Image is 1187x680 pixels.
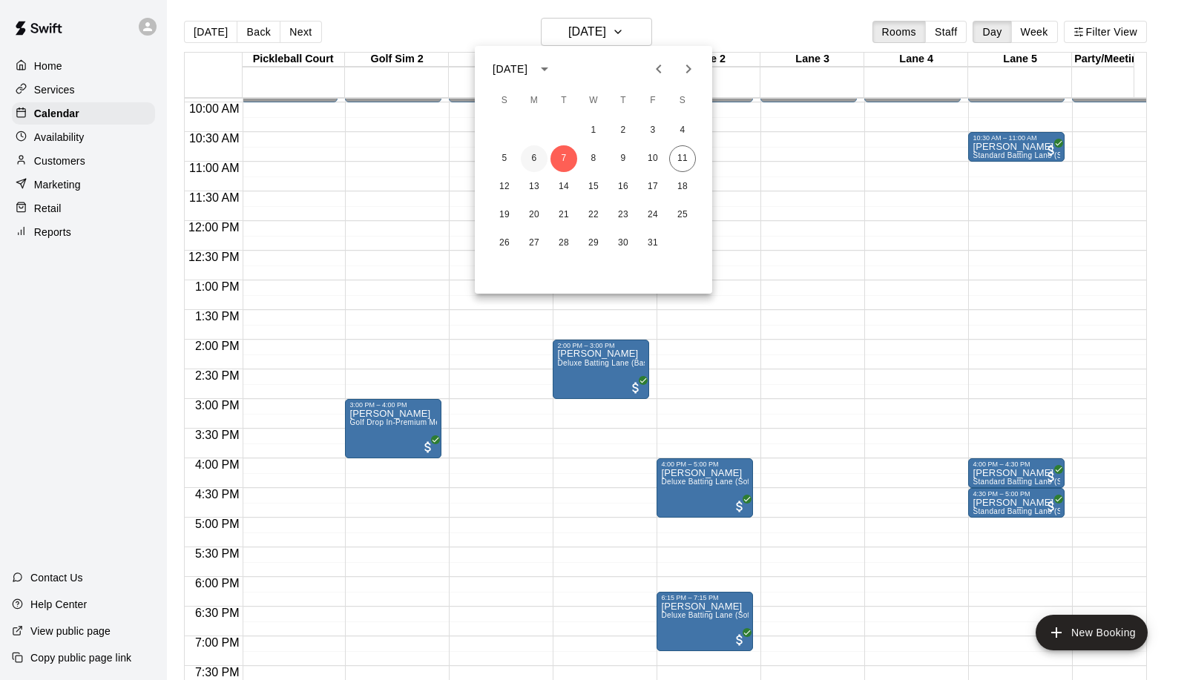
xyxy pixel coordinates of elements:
button: 13 [521,174,548,200]
span: Tuesday [550,86,577,116]
button: 21 [550,202,577,228]
button: 1 [580,117,607,144]
button: 29 [580,230,607,257]
button: 12 [491,174,518,200]
span: Saturday [669,86,696,116]
button: 8 [580,145,607,172]
button: 25 [669,202,696,228]
button: 19 [491,202,518,228]
button: 7 [550,145,577,172]
button: Next month [674,54,703,84]
button: 15 [580,174,607,200]
button: 17 [639,174,666,200]
button: 5 [491,145,518,172]
button: 24 [639,202,666,228]
button: 3 [639,117,666,144]
button: 11 [669,145,696,172]
button: 28 [550,230,577,257]
button: 30 [610,230,637,257]
span: Wednesday [580,86,607,116]
span: Thursday [610,86,637,116]
button: 14 [550,174,577,200]
div: [DATE] [493,62,527,77]
button: 23 [610,202,637,228]
button: 20 [521,202,548,228]
button: 26 [491,230,518,257]
span: Friday [639,86,666,116]
button: 27 [521,230,548,257]
button: 16 [610,174,637,200]
button: 10 [639,145,666,172]
button: calendar view is open, switch to year view [532,56,557,82]
button: 6 [521,145,548,172]
button: 4 [669,117,696,144]
button: 9 [610,145,637,172]
button: 2 [610,117,637,144]
button: 18 [669,174,696,200]
button: Previous month [644,54,674,84]
button: 31 [639,230,666,257]
button: 22 [580,202,607,228]
span: Sunday [491,86,518,116]
span: Monday [521,86,548,116]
